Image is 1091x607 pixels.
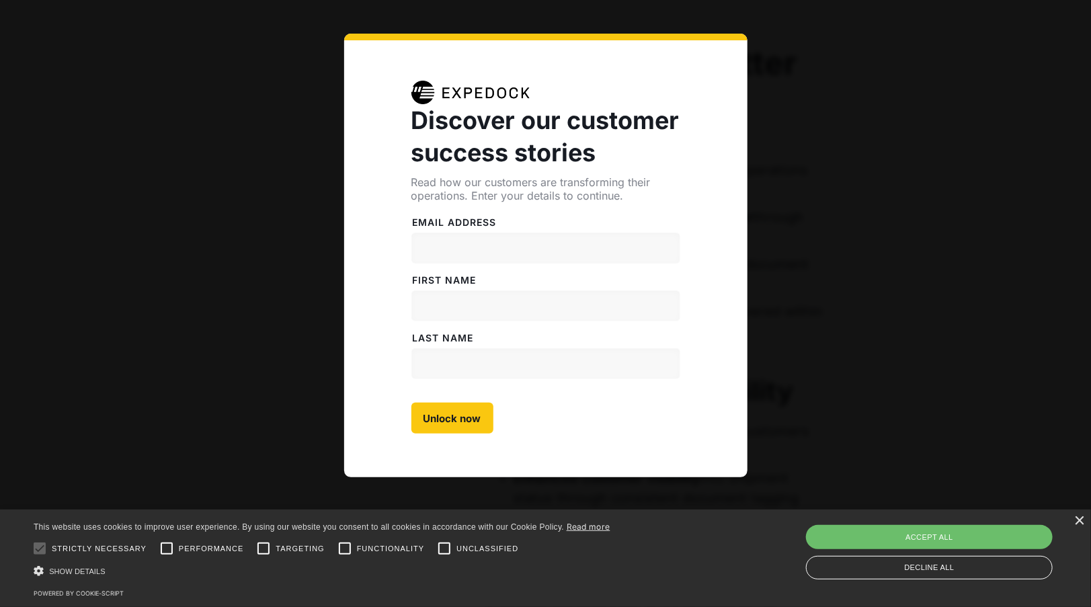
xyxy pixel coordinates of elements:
[806,556,1053,579] div: Decline all
[52,543,147,555] span: Strictly necessary
[456,543,518,555] span: Unclassified
[411,202,680,434] form: Case Studies Form
[179,543,244,555] span: Performance
[411,106,680,167] strong: Discover our customer success stories
[567,522,610,532] a: Read more
[34,564,610,578] div: Show details
[1024,542,1091,607] iframe: Chat Widget
[1074,516,1084,526] div: Close
[411,331,680,345] label: LAST NAME
[34,590,124,597] a: Powered by cookie-script
[276,543,324,555] span: Targeting
[806,525,1053,549] div: Accept all
[411,216,680,229] label: Email address
[411,274,680,287] label: FiRST NAME
[411,403,493,434] input: Unlock now
[357,543,424,555] span: Functionality
[34,522,564,532] span: This website uses cookies to improve user experience. By using our website you consent to all coo...
[411,175,680,202] div: Read how our customers are transforming their operations. Enter your details to continue.
[49,567,106,575] span: Show details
